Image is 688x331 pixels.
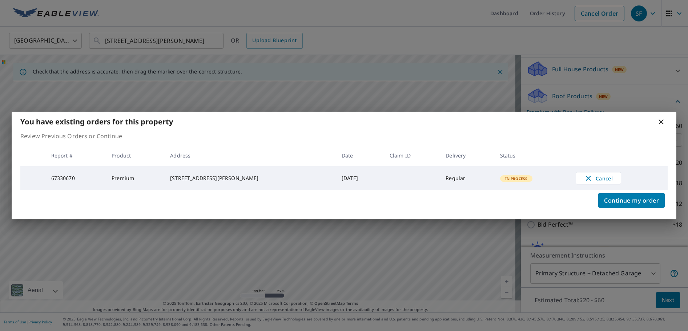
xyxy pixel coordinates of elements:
[440,166,494,190] td: Regular
[576,172,621,184] button: Cancel
[106,166,164,190] td: Premium
[336,145,384,166] th: Date
[501,176,532,181] span: In Process
[604,195,659,206] span: Continue my order
[20,117,173,127] b: You have existing orders for this property
[494,145,570,166] th: Status
[598,193,665,208] button: Continue my order
[45,166,106,190] td: 67330670
[164,145,336,166] th: Address
[106,145,164,166] th: Product
[440,145,494,166] th: Delivery
[45,145,106,166] th: Report #
[336,166,384,190] td: [DATE]
[384,145,440,166] th: Claim ID
[20,132,668,140] p: Review Previous Orders or Continue
[170,175,330,182] div: [STREET_ADDRESS][PERSON_NAME]
[583,174,613,183] span: Cancel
